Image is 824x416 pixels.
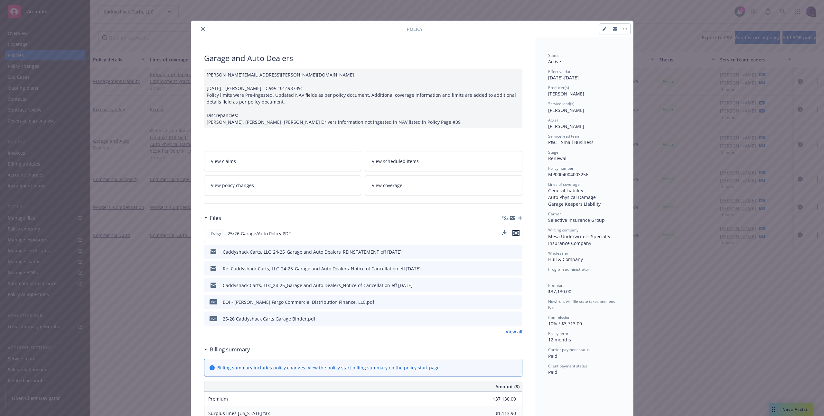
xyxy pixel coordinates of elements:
[211,182,254,189] span: View policy changes
[548,166,574,171] span: Policy number
[548,155,566,161] span: Renewal
[365,151,522,171] a: View scheduled items
[548,363,587,369] span: Client payment status
[548,101,575,106] span: Service lead(s)
[204,175,361,195] a: View policy changes
[548,227,578,233] span: Writing company
[223,249,402,255] div: Caddyshack Carts, LLC_24-25_Garage and Auto Dealers_REINSTATEMENT eff [DATE]
[548,133,580,139] span: Service lead team
[504,282,509,289] button: download file
[204,151,361,171] a: View claims
[204,214,221,222] div: Files
[210,231,222,236] span: Policy
[223,282,413,289] div: Caddyshack Carts, LLC_24-25_Garage and Auto Dealers_Notice of Cancellation eff [DATE]
[223,299,374,305] div: EOI - [PERSON_NAME] Fargo Commercial Distribution Finance, LLC.pdf
[502,230,507,235] button: download file
[478,394,520,404] input: 0.00
[514,282,520,289] button: preview file
[407,26,423,32] span: Policy
[548,321,582,327] span: 10% / $3,713.00
[512,230,520,236] button: preview file
[548,53,559,58] span: Status
[495,383,520,390] span: Amount ($)
[504,265,509,272] button: download file
[514,249,520,255] button: preview file
[548,304,554,311] span: No
[548,117,558,123] span: AC(s)
[404,365,440,371] a: policy start page
[548,107,584,113] span: [PERSON_NAME]
[548,149,558,155] span: Stage
[548,139,594,145] span: P&C - Small Business
[548,233,612,246] span: Mesa Underwriters Specialty Insurance Company
[210,316,217,321] span: pdf
[548,283,565,288] span: Premium
[514,265,520,272] button: preview file
[548,250,568,256] span: Wholesaler
[548,267,589,272] span: Program administrator
[548,59,561,65] span: Active
[548,201,620,207] div: Garage Keepers Liability
[548,69,575,74] span: Effective dates
[548,187,620,194] div: General Liability
[548,347,590,352] span: Carrier payment status
[548,123,584,129] span: [PERSON_NAME]
[217,364,441,371] div: Billing summary includes policy changes. View the policy start billing summary on the .
[548,369,557,375] span: Paid
[548,315,570,320] span: Commission
[548,288,571,294] span: $37,130.00
[548,171,588,177] span: MP0004004003256
[548,69,620,81] div: [DATE] - [DATE]
[502,230,507,237] button: download file
[514,299,520,305] button: preview file
[548,194,620,201] div: Auto Physical Damage
[223,315,315,322] div: 25-26 Caddyshack Carts Garage Binder.pdf
[204,53,522,64] div: Garage and Auto Dealers
[223,265,421,272] div: Re: Caddyshack Carts, LLC_24-25_Garage and Auto Dealers_Notice of Cancellation eff [DATE]
[548,217,605,223] span: Selective Insurance Group
[372,158,419,165] span: View scheduled items
[548,211,561,217] span: Carrier
[211,158,236,165] span: View claims
[372,182,402,189] span: View coverage
[548,331,568,336] span: Policy term
[199,25,207,33] button: close
[548,299,615,304] span: Newfront will file state taxes and fees
[548,272,550,278] span: -
[548,85,569,90] span: Producer(s)
[504,249,509,255] button: download file
[210,345,250,354] h3: Billing summary
[504,299,509,305] button: download file
[548,182,580,187] span: Lines of coverage
[512,230,520,237] button: preview file
[548,91,584,97] span: [PERSON_NAME]
[504,315,509,322] button: download file
[548,337,571,343] span: 12 months
[548,353,557,359] span: Paid
[514,315,520,322] button: preview file
[204,69,522,128] div: [PERSON_NAME][EMAIL_ADDRESS][PERSON_NAME][DOMAIN_NAME] [DATE] - [PERSON_NAME] - Case #01498739: P...
[210,214,221,222] h3: Files
[548,256,583,262] span: Hull & Company
[228,230,291,237] span: 25/26 Garage/Auto Policy.PDF
[204,345,250,354] div: Billing summary
[506,328,522,335] a: View all
[365,175,522,195] a: View coverage
[208,396,228,402] span: Premium
[210,299,217,304] span: pdf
